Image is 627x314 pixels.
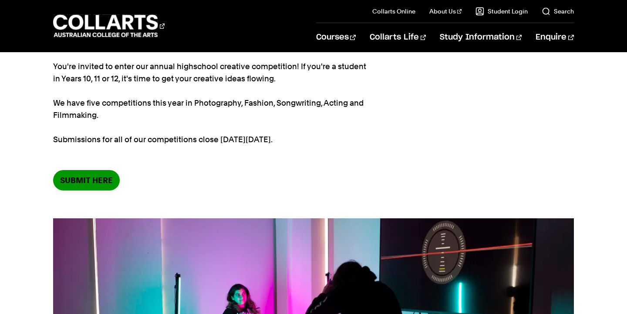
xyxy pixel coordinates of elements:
[475,7,528,16] a: Student Login
[53,60,371,146] p: You're invited to enter our annual highschool creative competition! If you're a student in Years ...
[440,23,522,52] a: Study Information
[536,23,573,52] a: Enquire
[372,7,415,16] a: Collarts Online
[370,23,426,52] a: Collarts Life
[53,170,120,190] a: SUBMIT HERE
[542,7,574,16] a: Search
[53,13,165,38] div: Go to homepage
[316,23,356,52] a: Courses
[429,7,462,16] a: About Us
